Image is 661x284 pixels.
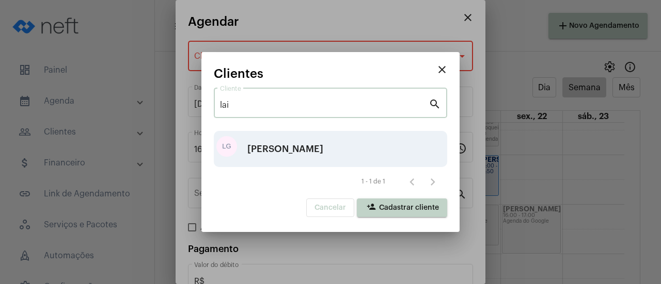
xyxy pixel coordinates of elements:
button: Página anterior [402,171,422,192]
span: Clientes [214,67,263,80]
input: Pesquisar cliente [220,101,429,110]
span: Cadastrar cliente [365,204,439,211]
mat-icon: close [436,63,448,76]
mat-icon: search [429,97,441,110]
div: [PERSON_NAME] [247,133,323,164]
div: LG [216,136,237,157]
mat-icon: person_add [365,202,377,214]
button: Cancelar [306,198,354,217]
div: 1 - 1 de 1 [361,178,385,185]
button: Cadastrar cliente [357,198,447,217]
span: Cancelar [314,204,346,211]
button: Próxima página [422,171,443,192]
